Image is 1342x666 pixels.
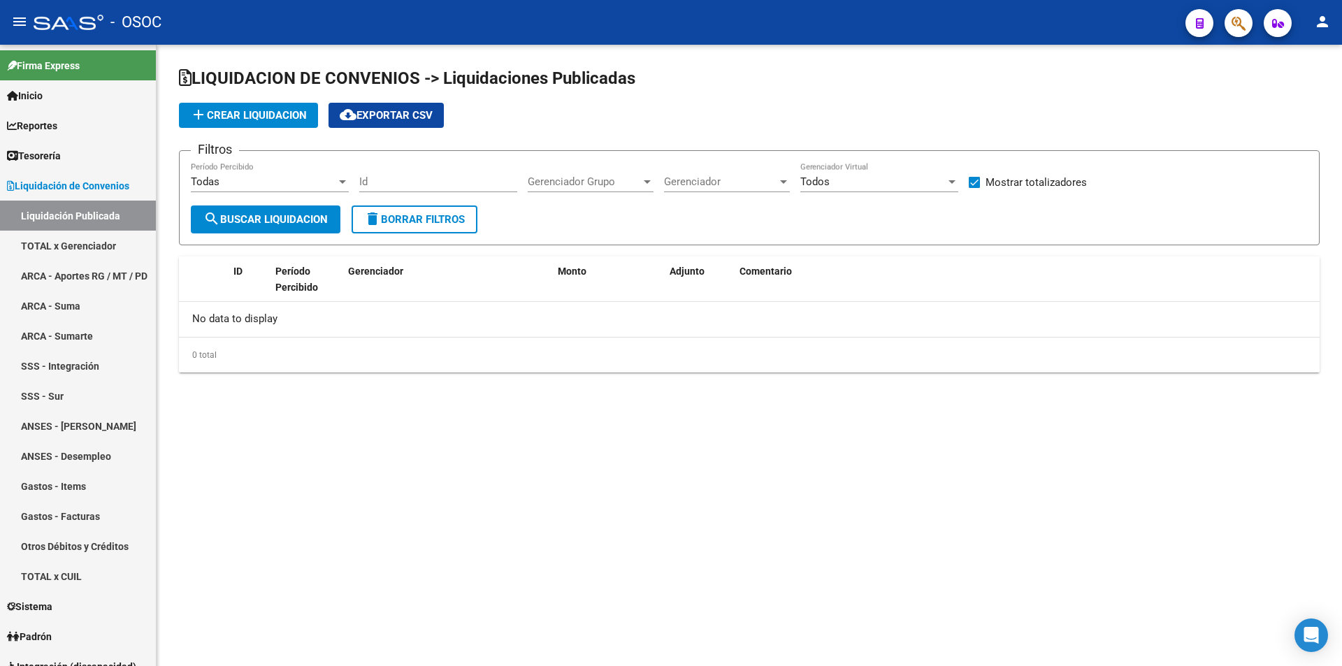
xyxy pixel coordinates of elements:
span: ID [233,266,243,277]
span: Tesorería [7,148,61,164]
datatable-header-cell: Comentario [734,256,1320,318]
span: Período Percibido [275,266,318,293]
span: Gerenciador [348,266,403,277]
datatable-header-cell: Período Percibido [270,256,322,318]
div: 0 total [179,338,1320,372]
span: Todas [191,175,219,188]
span: - OSOC [110,7,161,38]
datatable-header-cell: Adjunto [664,256,734,318]
span: Borrar Filtros [364,213,465,226]
span: Todos [800,175,830,188]
h3: Filtros [191,140,239,159]
div: No data to display [179,302,1320,337]
span: Monto [558,266,586,277]
span: Crear Liquidacion [190,109,307,122]
button: Buscar Liquidacion [191,205,340,233]
mat-icon: search [203,210,220,227]
mat-icon: cloud_download [340,106,356,123]
span: Adjunto [670,266,705,277]
datatable-header-cell: Gerenciador [342,256,552,318]
span: Inicio [7,88,43,103]
span: Padrón [7,629,52,644]
span: Liquidación de Convenios [7,178,129,194]
span: Mostrar totalizadores [986,174,1087,191]
span: Comentario [739,266,792,277]
span: Reportes [7,118,57,133]
span: Firma Express [7,58,80,73]
datatable-header-cell: ID [228,256,270,318]
button: Crear Liquidacion [179,103,318,128]
mat-icon: add [190,106,207,123]
span: Buscar Liquidacion [203,213,328,226]
mat-icon: menu [11,13,28,30]
span: Gerenciador [664,175,777,188]
mat-icon: person [1314,13,1331,30]
button: Borrar Filtros [352,205,477,233]
button: Exportar CSV [329,103,444,128]
mat-icon: delete [364,210,381,227]
span: Exportar CSV [340,109,433,122]
div: Open Intercom Messenger [1294,618,1328,652]
span: Gerenciador Grupo [528,175,641,188]
span: LIQUIDACION DE CONVENIOS -> Liquidaciones Publicadas [179,68,635,88]
datatable-header-cell: Monto [552,256,664,318]
span: Sistema [7,599,52,614]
